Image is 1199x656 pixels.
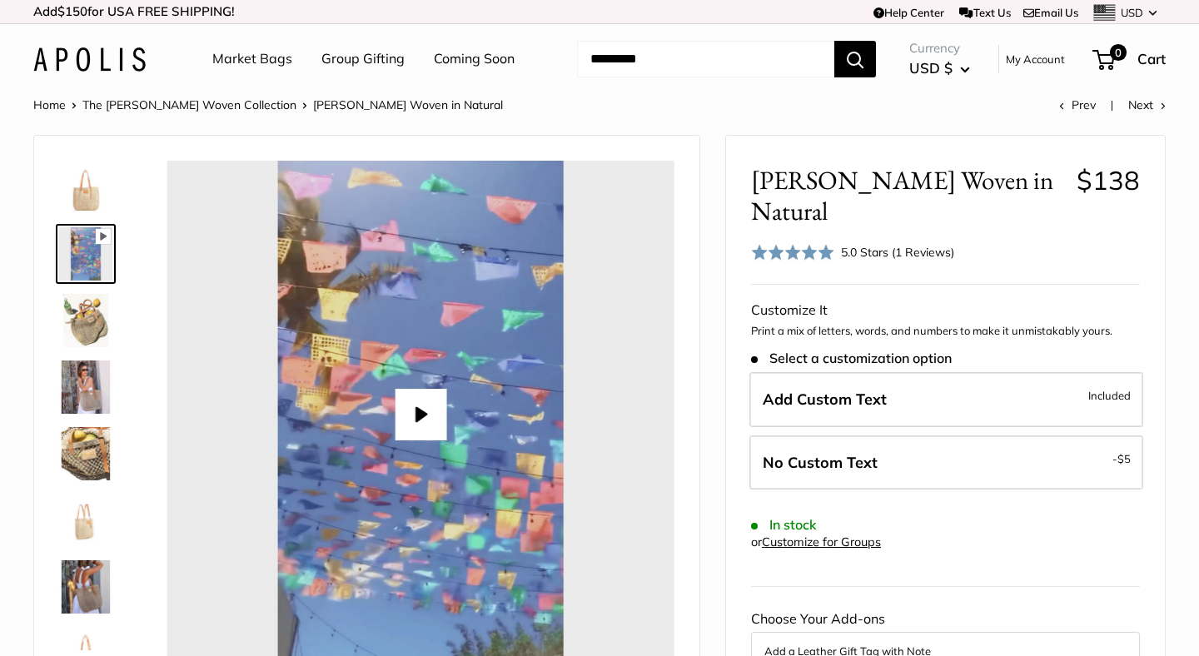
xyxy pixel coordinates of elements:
[749,372,1143,427] label: Add Custom Text
[1094,46,1166,72] a: 0 Cart
[56,291,116,350] a: Mercado Woven in Natural
[321,47,405,72] a: Group Gifting
[33,94,503,116] nav: Breadcrumb
[59,494,112,547] img: Mercado Woven in Natural
[841,243,954,261] div: 5.0 Stars (1 Reviews)
[56,424,116,484] a: Mercado Woven in Natural
[59,161,112,214] img: Mercado Woven in Natural
[1077,164,1140,196] span: $138
[57,3,87,19] span: $150
[1023,6,1078,19] a: Email Us
[33,97,66,112] a: Home
[1112,449,1131,469] span: -
[434,47,515,72] a: Coming Soon
[909,55,970,82] button: USD $
[59,360,112,414] img: Mercado Woven in Natural
[33,47,146,72] img: Apolis
[59,427,112,480] img: Mercado Woven in Natural
[909,59,953,77] span: USD $
[763,453,878,472] span: No Custom Text
[762,534,881,549] a: Customize for Groups
[59,294,112,347] img: Mercado Woven in Natural
[13,593,178,643] iframe: Sign Up via Text for Offers
[751,517,817,533] span: In stock
[751,350,952,366] span: Select a customization option
[56,490,116,550] a: Mercado Woven in Natural
[59,560,112,614] img: Mercado Woven in Natural
[751,298,1140,323] div: Customize It
[1117,452,1131,465] span: $5
[751,165,1064,226] span: [PERSON_NAME] Woven in Natural
[1110,44,1127,61] span: 0
[56,557,116,617] a: Mercado Woven in Natural
[1059,97,1096,112] a: Prev
[313,97,503,112] span: [PERSON_NAME] Woven in Natural
[577,41,834,77] input: Search...
[395,389,446,440] button: Play
[751,531,881,554] div: or
[1128,97,1166,112] a: Next
[56,224,116,284] a: Mercado Woven in Natural
[56,357,116,417] a: Mercado Woven in Natural
[1121,6,1143,19] span: USD
[751,240,954,264] div: 5.0 Stars (1 Reviews)
[56,157,116,217] a: Mercado Woven in Natural
[1088,385,1131,405] span: Included
[82,97,296,112] a: The [PERSON_NAME] Woven Collection
[909,37,970,60] span: Currency
[763,390,887,409] span: Add Custom Text
[212,47,292,72] a: Market Bags
[873,6,944,19] a: Help Center
[1006,49,1065,69] a: My Account
[59,227,112,281] img: Mercado Woven in Natural
[959,6,1010,19] a: Text Us
[834,41,876,77] button: Search
[751,323,1140,340] p: Print a mix of letters, words, and numbers to make it unmistakably yours.
[1137,50,1166,67] span: Cart
[749,435,1143,490] label: Leave Blank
